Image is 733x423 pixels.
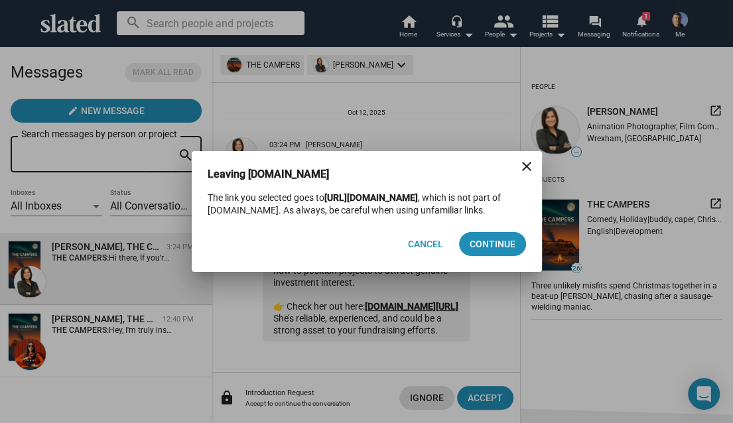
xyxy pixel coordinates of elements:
[408,232,443,256] span: Cancel
[459,232,526,256] a: Continue
[192,192,542,216] div: The link you selected goes to , which is not part of [DOMAIN_NAME]. As always, be careful when us...
[519,158,535,174] mat-icon: close
[208,167,348,181] h3: Leaving [DOMAIN_NAME]
[324,192,418,203] strong: [URL][DOMAIN_NAME]
[470,232,515,256] span: Continue
[397,232,454,256] button: Cancel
